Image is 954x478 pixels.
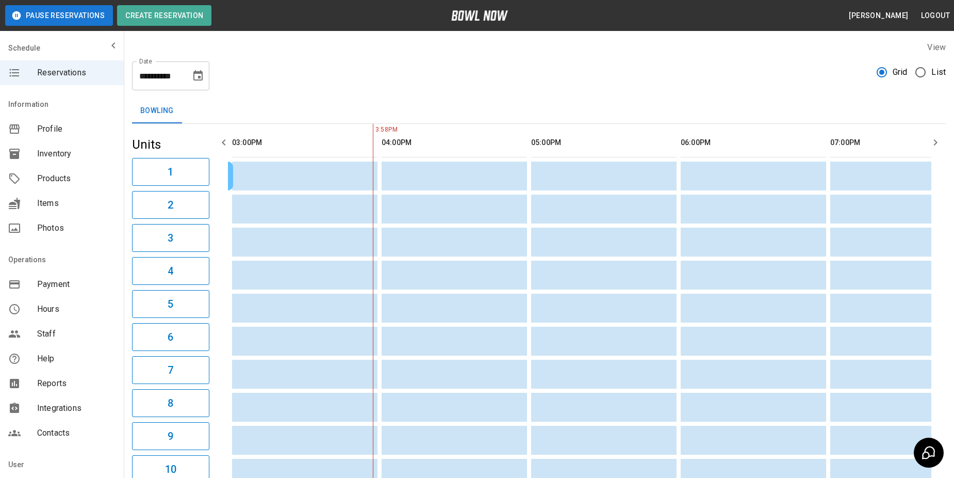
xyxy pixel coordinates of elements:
button: Create Reservation [117,5,211,26]
span: Photos [37,222,116,234]
h6: 2 [168,197,173,213]
button: 3 [132,224,209,252]
button: 2 [132,191,209,219]
span: Contacts [37,427,116,439]
span: Integrations [37,402,116,415]
button: [PERSON_NAME] [845,6,912,25]
button: Bowling [132,99,182,123]
span: Items [37,197,116,210]
h6: 8 [168,395,173,411]
span: Help [37,353,116,365]
span: Reports [37,377,116,390]
span: Payment [37,278,116,291]
span: Reservations [37,67,116,79]
button: 9 [132,422,209,450]
button: 6 [132,323,209,351]
button: 4 [132,257,209,285]
div: inventory tabs [132,99,946,123]
h6: 3 [168,230,173,246]
button: Logout [917,6,954,25]
span: Hours [37,303,116,315]
h6: 1 [168,164,173,180]
span: 3:58PM [373,125,375,135]
h6: 5 [168,296,173,312]
h6: 7 [168,362,173,378]
label: View [927,42,946,52]
button: 8 [132,389,209,417]
h6: 4 [168,263,173,279]
h6: 6 [168,329,173,345]
button: Pause Reservations [5,5,113,26]
span: List [931,66,946,78]
span: Profile [37,123,116,135]
h6: 10 [165,461,176,477]
button: 1 [132,158,209,186]
img: logo [451,10,508,21]
h6: 9 [168,428,173,444]
button: Choose date, selected date is Aug 13, 2025 [188,66,208,86]
button: 7 [132,356,209,384]
button: 5 [132,290,209,318]
span: Inventory [37,148,116,160]
span: Grid [893,66,908,78]
span: Staff [37,328,116,340]
span: Products [37,172,116,185]
h5: Units [132,136,209,153]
